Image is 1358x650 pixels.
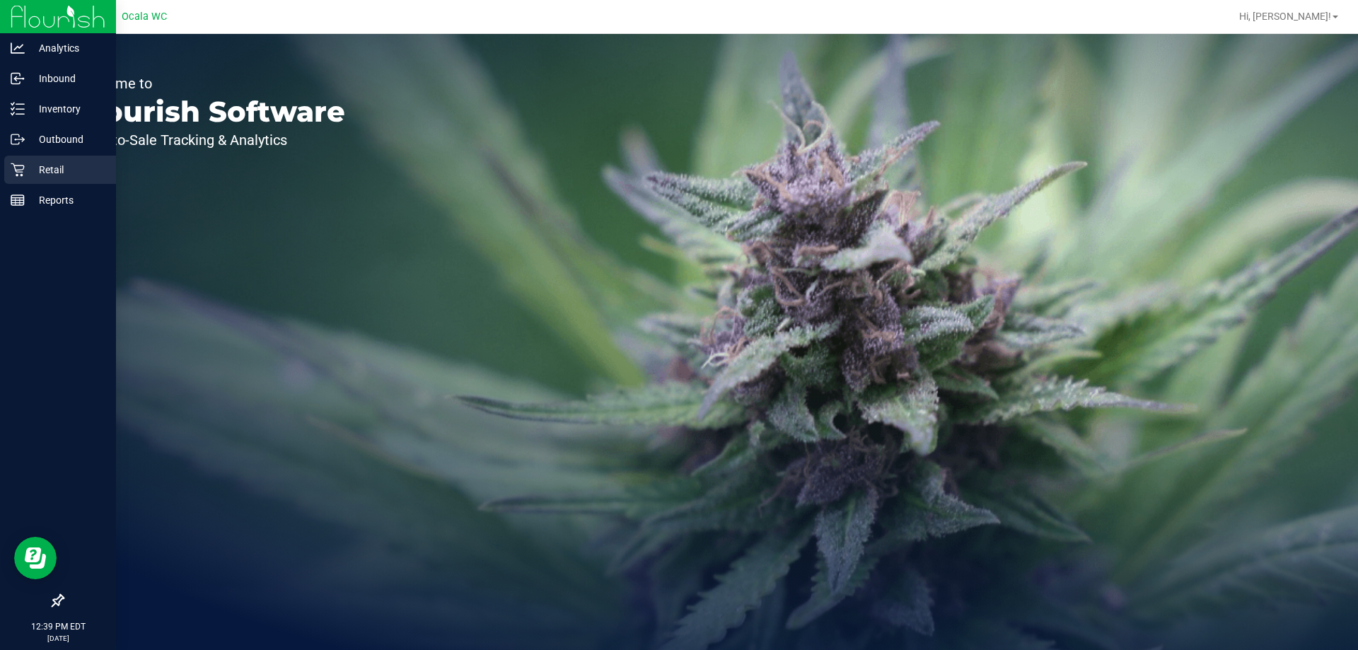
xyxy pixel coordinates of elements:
[6,620,110,633] p: 12:39 PM EDT
[25,70,110,87] p: Inbound
[11,102,25,116] inline-svg: Inventory
[11,193,25,207] inline-svg: Reports
[14,537,57,579] iframe: Resource center
[1239,11,1331,22] span: Hi, [PERSON_NAME]!
[11,71,25,86] inline-svg: Inbound
[76,98,345,126] p: Flourish Software
[25,40,110,57] p: Analytics
[25,100,110,117] p: Inventory
[25,131,110,148] p: Outbound
[25,161,110,178] p: Retail
[11,41,25,55] inline-svg: Analytics
[6,633,110,644] p: [DATE]
[11,163,25,177] inline-svg: Retail
[76,76,345,91] p: Welcome to
[25,192,110,209] p: Reports
[76,133,345,147] p: Seed-to-Sale Tracking & Analytics
[122,11,167,23] span: Ocala WC
[11,132,25,146] inline-svg: Outbound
